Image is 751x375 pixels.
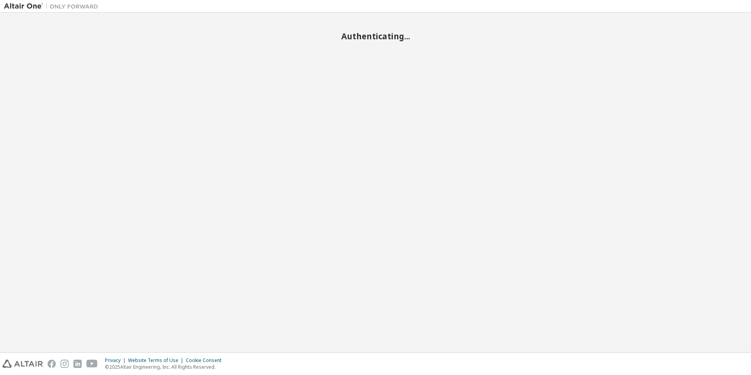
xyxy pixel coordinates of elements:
[105,357,128,364] div: Privacy
[2,360,43,368] img: altair_logo.svg
[105,364,226,370] p: © 2025 Altair Engineering, Inc. All Rights Reserved.
[4,31,747,41] h2: Authenticating...
[73,360,82,368] img: linkedin.svg
[48,360,56,368] img: facebook.svg
[4,2,102,10] img: Altair One
[86,360,98,368] img: youtube.svg
[186,357,226,364] div: Cookie Consent
[128,357,186,364] div: Website Terms of Use
[60,360,69,368] img: instagram.svg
